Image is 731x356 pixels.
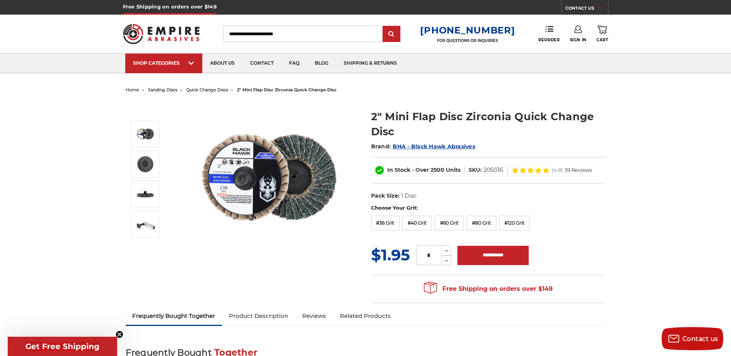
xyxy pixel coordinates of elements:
span: (4.9) [552,168,563,173]
label: Choose Your Grit: [371,204,606,212]
span: Reorder [538,37,560,42]
button: Close teaser [116,331,123,338]
dd: 1 Disc [401,192,417,200]
span: 2500 [430,166,444,173]
a: blog [307,54,336,73]
a: BHA - Black Hawk Abrasives [393,143,475,150]
h1: 2" Mini Flap Disc Zirconia Quick Change Disc [371,109,606,139]
a: faq [281,54,307,73]
img: 2" Quick Change Flap Disc Mounted on Die Grinder for Precision Metal Work [136,215,155,234]
a: [PHONE_NUMBER] [420,25,515,36]
input: Submit [384,27,399,42]
span: $1.95 [371,245,410,264]
img: Empire Abrasives [123,19,200,49]
a: Frequently Bought Together [126,307,222,324]
img: Black Hawk Abrasives 2-inch Zirconia Flap Disc with 60 Grit Zirconia for Smooth Finishing [136,124,155,144]
span: Sign In [570,37,586,42]
span: 2" mini flap disc zirconia quick change disc [237,87,337,92]
div: Get Free ShippingClose teaser [8,337,117,356]
a: sanding discs [148,87,177,92]
a: Cart [597,25,608,42]
a: CONTACT US [565,4,608,15]
p: FOR QUESTIONS OR INQUIRIES [420,38,515,43]
a: contact [242,54,281,73]
span: Units [446,166,460,173]
a: shipping & returns [336,54,405,73]
dt: SKU: [469,166,482,174]
a: Product Description [222,307,295,324]
span: 39 Reviews [565,168,592,173]
img: Black Hawk Abrasives 2-inch Zirconia Flap Disc with 60 Grit Zirconia for Smooth Finishing [192,101,346,255]
a: Reviews [295,307,333,324]
button: Contact us [662,327,723,350]
a: home [126,87,139,92]
span: Get Free Shipping [25,342,99,351]
span: Contact us [682,335,718,343]
a: Related Products [333,307,398,324]
span: In Stock [387,166,410,173]
div: SHOP CATEGORIES [133,60,195,66]
dd: 205036 [484,166,503,174]
a: quick change discs [186,87,228,92]
img: BHA 2" Zirconia Flap Disc, 60 Grit, for Efficient Surface Blending [136,154,155,174]
dt: Pack Size: [371,192,400,200]
a: about us [202,54,242,73]
a: Reorder [538,25,560,42]
span: Free Shipping on orders over $149 [424,281,553,297]
span: - Over [412,166,429,173]
span: Cart [597,37,608,42]
img: Side View of BHA 2-Inch Quick Change Flap Disc with Male Roloc Connector for Die Grinders [136,185,155,204]
span: Brand: [371,143,391,150]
